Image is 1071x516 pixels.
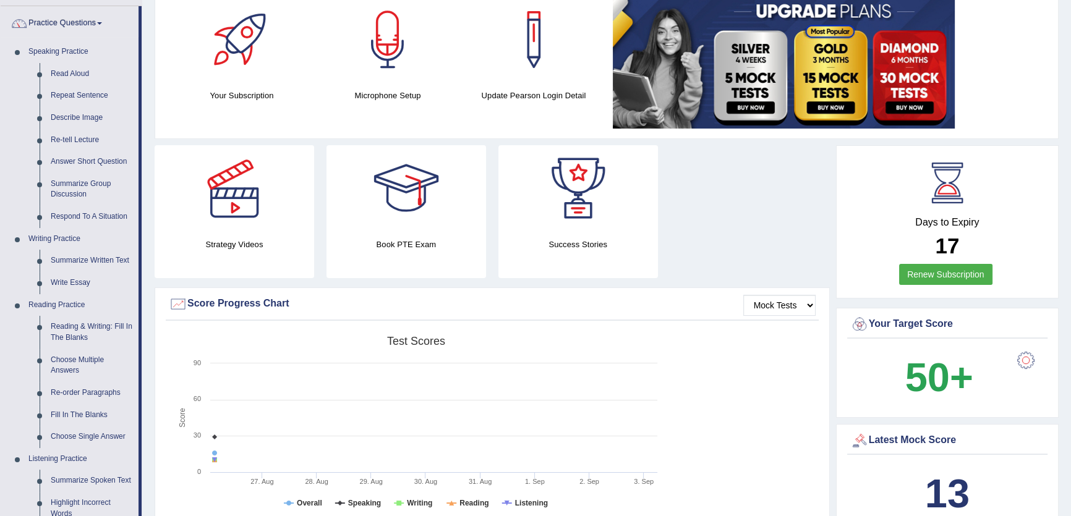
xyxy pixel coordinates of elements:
a: Writing Practice [23,228,139,250]
a: Choose Multiple Answers [45,349,139,382]
div: Score Progress Chart [169,295,816,313]
b: 13 [925,471,970,516]
a: Answer Short Question [45,151,139,173]
a: Practice Questions [1,6,139,37]
a: Summarize Spoken Text [45,470,139,492]
h4: Success Stories [498,238,658,251]
b: 17 [935,234,959,258]
tspan: 31. Aug [469,478,492,485]
h4: Book PTE Exam [326,238,486,251]
h4: Your Subscription [175,89,309,102]
text: 60 [194,395,201,402]
text: 0 [197,468,201,475]
a: Repeat Sentence [45,85,139,107]
div: Your Target Score [850,315,1045,334]
text: 30 [194,431,201,439]
tspan: Speaking [348,499,381,507]
tspan: Overall [297,499,322,507]
h4: Strategy Videos [155,238,314,251]
tspan: 27. Aug [250,478,273,485]
tspan: 2. Sep [579,478,599,485]
a: Choose Single Answer [45,426,139,448]
h4: Days to Expiry [850,217,1045,228]
a: Reading & Writing: Fill In The Blanks [45,316,139,349]
text: 90 [194,359,201,366]
tspan: 29. Aug [360,478,383,485]
tspan: 3. Sep [634,478,654,485]
tspan: Listening [515,499,548,507]
h4: Update Pearson Login Detail [467,89,600,102]
a: Write Essay [45,272,139,294]
div: Latest Mock Score [850,431,1045,450]
tspan: Test scores [387,335,445,347]
tspan: Score [178,408,187,428]
a: Listening Practice [23,448,139,470]
a: Summarize Group Discussion [45,173,139,206]
h4: Microphone Setup [321,89,454,102]
a: Fill In The Blanks [45,404,139,426]
a: Speaking Practice [23,41,139,63]
a: Reading Practice [23,294,139,316]
tspan: Reading [459,499,489,507]
a: Renew Subscription [899,264,992,285]
a: Re-tell Lecture [45,129,139,151]
a: Describe Image [45,107,139,129]
a: Respond To A Situation [45,206,139,228]
a: Re-order Paragraphs [45,382,139,404]
tspan: Writing [407,499,432,507]
a: Read Aloud [45,63,139,85]
a: Summarize Written Text [45,250,139,272]
tspan: 1. Sep [525,478,545,485]
b: 50+ [905,355,973,400]
tspan: 28. Aug [305,478,328,485]
tspan: 30. Aug [414,478,437,485]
